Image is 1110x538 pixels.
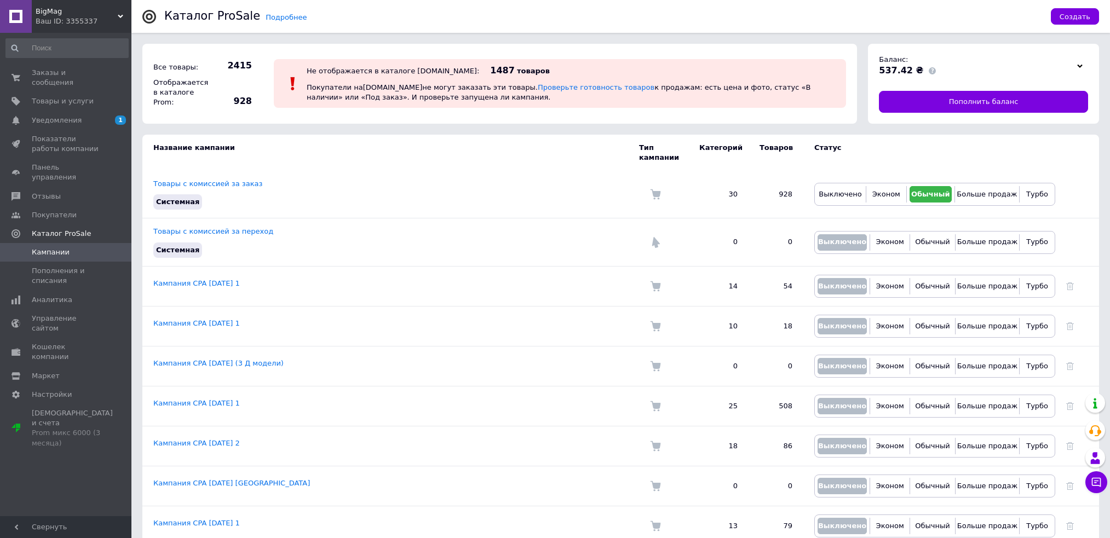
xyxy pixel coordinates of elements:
[818,518,867,534] button: Выключено
[1022,186,1052,203] button: Турбо
[1066,482,1074,490] a: Удалить
[156,246,199,254] span: Системная
[958,234,1016,251] button: Больше продаж
[32,408,113,448] span: [DEMOGRAPHIC_DATA] и счета
[32,163,101,182] span: Панель управления
[1060,13,1090,21] span: Создать
[818,358,867,374] button: Выключено
[153,319,240,327] a: Кампания CPA [DATE] 1
[913,278,952,294] button: Обычный
[32,210,77,220] span: Покупатели
[1026,442,1048,450] span: Турбо
[164,10,260,22] div: Каталог ProSale
[876,238,904,246] span: Эконом
[958,398,1016,414] button: Больше продаж
[1066,282,1074,290] a: Удалить
[958,358,1016,374] button: Больше продаж
[1026,190,1048,198] span: Турбо
[873,318,907,334] button: Эконом
[749,306,803,346] td: 18
[876,362,904,370] span: Эконом
[873,518,907,534] button: Эконом
[873,278,907,294] button: Эконом
[32,68,101,88] span: Заказы и сообщения
[873,234,907,251] button: Эконом
[266,13,307,21] a: Подробнее
[818,482,866,490] span: Выключено
[910,186,952,203] button: Обычный
[32,371,60,381] span: Маркет
[156,198,199,206] span: Системная
[1026,322,1048,330] span: Турбо
[876,522,904,530] span: Эконом
[818,186,863,203] button: Выключено
[32,295,72,305] span: Аналитика
[688,171,749,218] td: 30
[32,428,113,448] div: Prom микс 6000 (3 месяца)
[32,247,70,257] span: Кампании
[957,442,1017,450] span: Больше продаж
[1066,442,1074,450] a: Удалить
[32,134,101,154] span: Показатели работы компании
[307,83,810,101] span: Покупатели на [DOMAIN_NAME] не могут заказать эти товары. к продажам: есть цена и фото, статус «В...
[879,55,908,63] span: Баланс:
[307,67,479,75] div: Не отображается в каталоге [DOMAIN_NAME]:
[32,390,72,400] span: Настройки
[153,279,240,287] a: Кампания CPA [DATE] 1
[818,478,867,494] button: Выключено
[688,466,749,506] td: 0
[957,482,1017,490] span: Больше продаж
[1022,438,1052,454] button: Турбо
[749,346,803,386] td: 0
[873,398,907,414] button: Эконом
[749,266,803,306] td: 54
[688,346,749,386] td: 0
[688,266,749,306] td: 14
[153,439,240,447] a: Кампания CPA [DATE] 2
[818,442,866,450] span: Выключено
[957,238,1017,246] span: Больше продаж
[818,282,866,290] span: Выключено
[5,38,129,58] input: Поиск
[818,234,867,251] button: Выключено
[915,522,950,530] span: Обычный
[650,520,661,531] img: Комиссия за заказ
[818,522,866,530] span: Выключено
[517,67,550,75] span: товаров
[913,358,952,374] button: Обычный
[913,478,952,494] button: Обычный
[818,438,867,454] button: Выключено
[915,238,950,246] span: Обычный
[873,478,907,494] button: Эконом
[818,278,867,294] button: Выключено
[818,238,866,246] span: Выключено
[869,186,904,203] button: Эконом
[1026,482,1048,490] span: Турбо
[1022,234,1052,251] button: Турбо
[958,278,1016,294] button: Больше продаж
[876,442,904,450] span: Эконом
[958,438,1016,454] button: Больше продаж
[32,192,61,201] span: Отзывы
[876,322,904,330] span: Эконом
[153,479,310,487] a: Кампания CPA [DATE] [GEOGRAPHIC_DATA]
[876,282,904,290] span: Эконом
[639,135,688,171] td: Тип кампании
[818,402,866,410] span: Выключено
[957,282,1017,290] span: Больше продаж
[1026,522,1048,530] span: Турбо
[1066,322,1074,330] a: Удалить
[872,190,900,198] span: Эконом
[915,282,950,290] span: Обычный
[490,65,515,76] span: 1487
[1066,402,1074,410] a: Удалить
[958,318,1016,334] button: Больше продаж
[818,362,866,370] span: Выключено
[913,518,952,534] button: Обычный
[957,522,1017,530] span: Больше продаж
[151,75,211,111] div: Отображается в каталоге Prom:
[1026,402,1048,410] span: Турбо
[915,442,950,450] span: Обычный
[688,426,749,466] td: 18
[1066,362,1074,370] a: Удалить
